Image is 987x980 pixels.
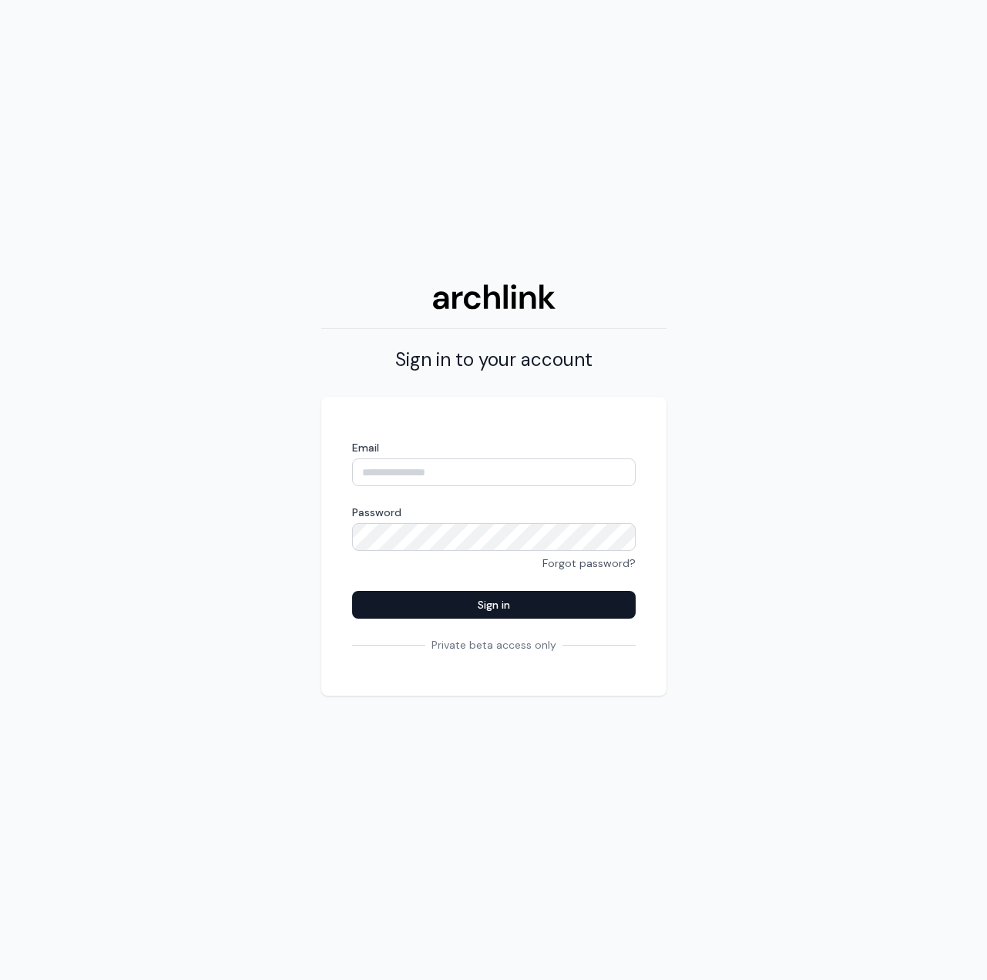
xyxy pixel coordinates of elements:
span: Private beta access only [425,637,562,653]
img: Archlink [432,284,556,310]
button: Sign in [352,591,636,619]
a: Forgot password? [542,556,636,570]
label: Password [352,505,636,520]
label: Email [352,440,636,455]
h2: Sign in to your account [321,347,666,372]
